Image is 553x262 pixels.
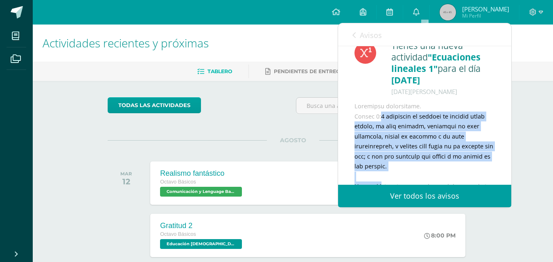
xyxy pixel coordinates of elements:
[338,185,511,207] a: Ver todos los avisos
[267,137,319,144] span: AGOSTO
[274,68,344,74] span: Pendientes de entrega
[120,171,132,177] div: MAR
[160,239,242,249] span: Educación Cristiana Bas II 'A'
[160,222,244,230] div: Gratitud 2
[160,169,244,178] div: Realismo fantástico
[265,65,344,78] a: Pendientes de entrega
[120,177,132,186] div: 12
[160,187,242,197] span: Comunicación y Lenguage Bas II 'A'
[391,40,495,97] div: Tienes una nueva actividad para el día
[391,74,420,86] span: [DATE]
[160,179,196,185] span: Octavo Básicos
[108,97,201,113] a: todas las Actividades
[43,35,209,51] span: Actividades recientes y próximas
[462,5,509,13] span: [PERSON_NAME]
[462,12,509,19] span: Mi Perfil
[360,30,382,40] span: Avisos
[391,86,495,97] div: [DATE][PERSON_NAME]
[440,4,456,20] img: 45x45
[296,98,478,114] input: Busca una actividad próxima aquí...
[424,232,456,239] div: 8:00 PM
[391,51,481,74] span: "Ecuaciones lineales 1"
[197,65,232,78] a: Tablero
[160,231,196,237] span: Octavo Básicos
[208,68,232,74] span: Tablero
